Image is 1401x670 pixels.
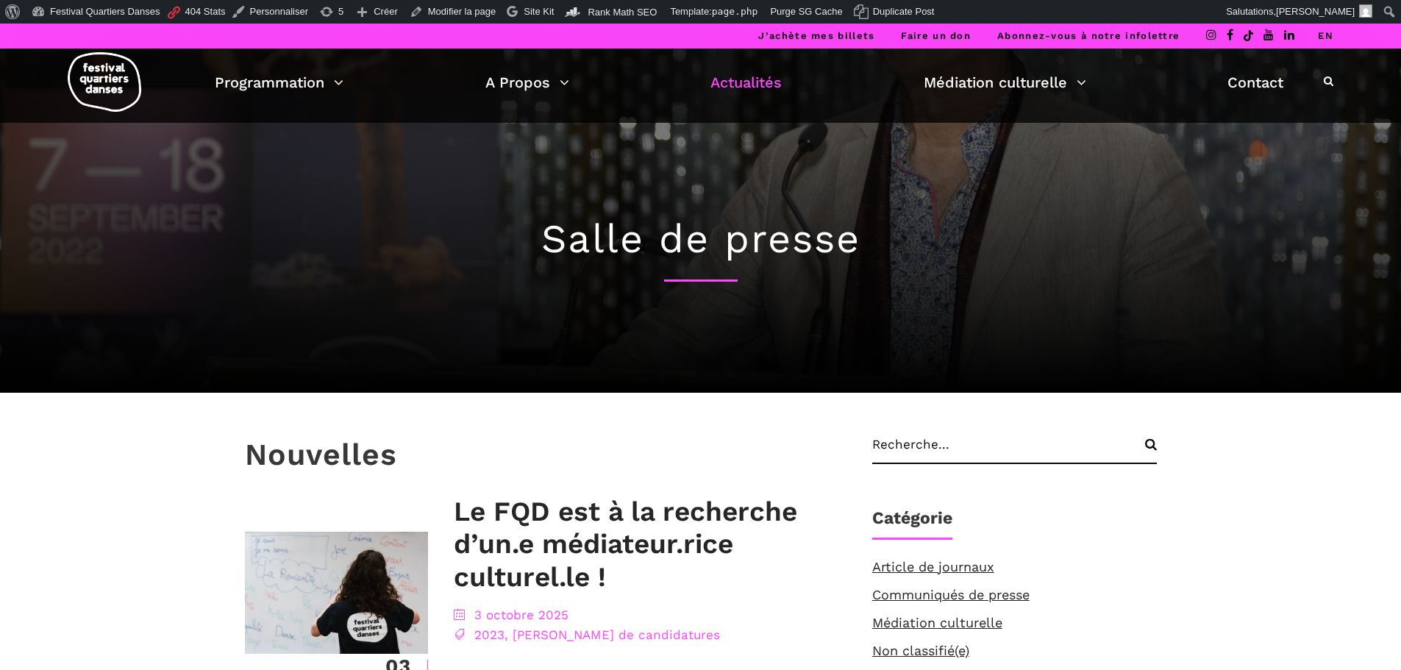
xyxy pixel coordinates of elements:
a: EN [1318,30,1333,41]
a: 3 octobre 2025 [474,607,568,622]
a: Article de journaux [872,559,994,574]
span: [PERSON_NAME] [1276,6,1355,17]
span: Site Kit [524,6,554,17]
h3: Nouvelles [245,437,397,474]
a: Non classifié(e) [872,643,969,658]
a: Médiation culturelle [924,70,1086,95]
h1: Salle de presse [245,215,1157,263]
a: Actualités [710,70,782,95]
h1: Catégorie [872,508,952,540]
a: Faire un don [901,30,971,41]
a: 2023 [474,627,505,642]
a: A Propos [485,70,569,95]
a: Médiation culturelle [872,615,1002,630]
a: Le FQD est à la recherche d’un.e médiateur.rice culturel.le ! [454,496,797,593]
a: Contact [1227,70,1283,95]
img: logo-fqd-med [68,52,141,112]
span: page.php [712,6,758,17]
a: [PERSON_NAME] de candidatures [513,627,720,642]
img: CARI-4081 [245,532,429,654]
a: Abonnez-vous à notre infolettre [997,30,1180,41]
span: , [505,627,508,642]
span: Rank Math SEO [588,7,657,18]
a: J’achète mes billets [758,30,874,41]
a: Programmation [215,70,343,95]
input: Recherche... [872,437,1157,464]
a: Communiqués de presse [872,587,1030,602]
